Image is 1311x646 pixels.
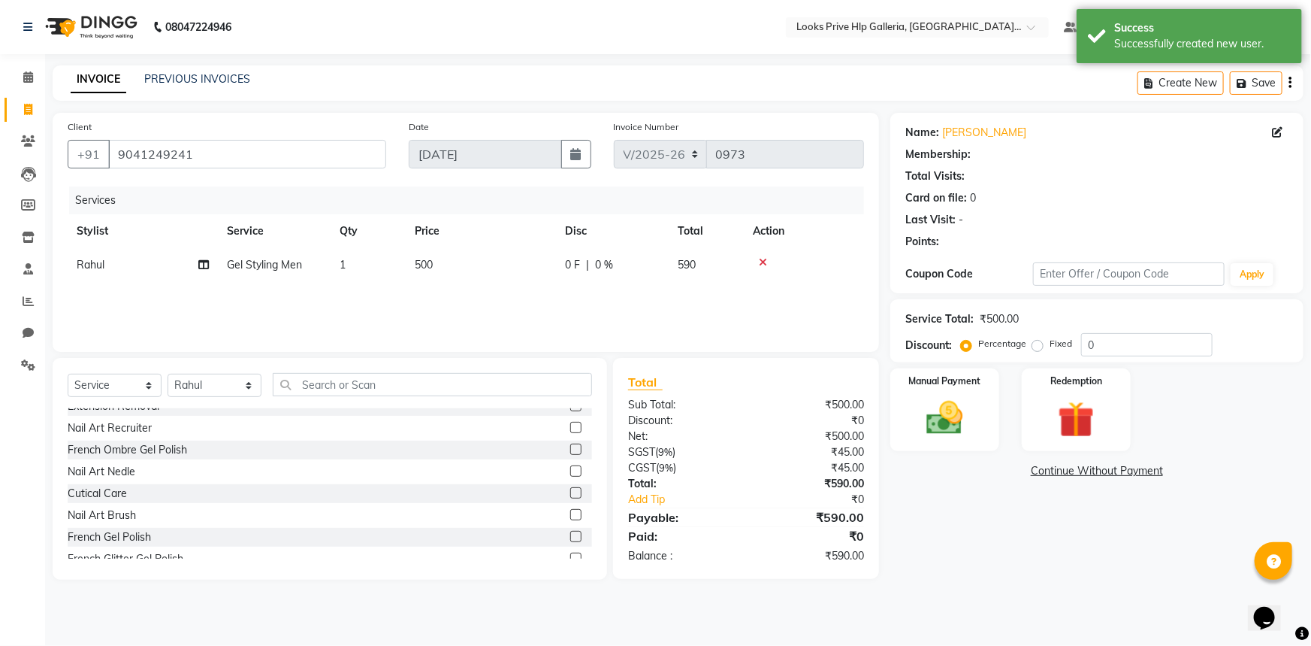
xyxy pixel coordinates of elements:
th: Stylist [68,214,218,248]
div: ( ) [617,460,746,476]
span: CGST [628,461,656,475]
button: Create New [1137,71,1224,95]
div: Cutical Care [68,486,127,502]
th: Qty [331,214,406,248]
span: 9% [659,462,673,474]
button: Save [1230,71,1282,95]
div: Discount: [905,338,952,353]
span: 0 % [595,257,613,273]
a: INVOICE [71,66,126,93]
div: Points: [905,234,939,250]
div: French Glitter Gel Polish [68,551,183,567]
a: Add Tip [617,492,767,508]
div: ₹500.00 [746,429,875,444]
b: 08047224946 [165,6,231,48]
div: Sub Total: [617,397,746,413]
span: 1 [340,258,346,271]
div: ₹590.00 [746,508,875,526]
div: ₹500.00 [980,311,1019,327]
div: Service Total: [905,311,974,327]
div: French Ombre Gel Polish [68,442,187,458]
div: ₹0 [746,527,875,545]
div: ( ) [617,444,746,460]
span: Rahul [77,258,104,271]
div: Total Visits: [905,168,965,184]
div: ₹500.00 [746,397,875,413]
div: ₹590.00 [746,548,875,564]
div: Payable: [617,508,746,526]
input: Search or Scan [273,373,592,396]
div: Last Visit: [905,212,956,228]
a: [PERSON_NAME] [942,125,1026,141]
div: Successfully created new user. [1114,36,1291,52]
div: Total: [617,476,746,492]
div: French Gel Polish [68,529,151,545]
label: Date [409,120,429,134]
div: ₹0 [746,413,875,429]
div: 0 [970,190,976,206]
span: | [586,257,589,273]
div: Success [1114,20,1291,36]
input: Search by Name/Mobile/Email/Code [108,140,386,168]
a: Continue Without Payment [893,463,1300,479]
th: Action [744,214,864,248]
label: Manual Payment [908,375,980,388]
th: Disc [556,214,669,248]
div: Services [69,187,875,214]
button: Apply [1231,263,1273,286]
th: Service [218,214,331,248]
iframe: chat widget [1248,586,1296,631]
span: 0 F [565,257,580,273]
div: ₹45.00 [746,460,875,476]
img: _gift.svg [1047,397,1106,442]
div: - [959,212,963,228]
button: +91 [68,140,110,168]
th: Price [406,214,556,248]
span: Total [628,375,663,390]
div: Nail Art Recruiter [68,420,152,436]
div: ₹0 [768,492,875,508]
div: Name: [905,125,939,141]
span: Gel Styling Men [227,258,302,271]
div: ₹590.00 [746,476,875,492]
label: Fixed [1050,337,1072,350]
span: 9% [658,446,672,458]
div: ₹45.00 [746,444,875,460]
div: Nail Art Brush [68,508,136,523]
div: Membership: [905,147,971,162]
img: _cash.svg [915,397,974,439]
span: SGST [628,445,655,459]
img: logo [38,6,141,48]
div: Card on file: [905,190,967,206]
label: Invoice Number [614,120,679,134]
th: Total [669,214,744,248]
div: Coupon Code [905,266,1033,282]
input: Enter Offer / Coupon Code [1033,262,1225,286]
label: Redemption [1050,375,1102,388]
div: Net: [617,429,746,444]
label: Percentage [978,337,1026,350]
div: Nail Art Nedle [68,464,135,480]
span: 590 [678,258,696,271]
div: Paid: [617,527,746,545]
label: Client [68,120,92,134]
a: PREVIOUS INVOICES [144,72,250,86]
div: Balance : [617,548,746,564]
div: Discount: [617,413,746,429]
span: 500 [415,258,433,271]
